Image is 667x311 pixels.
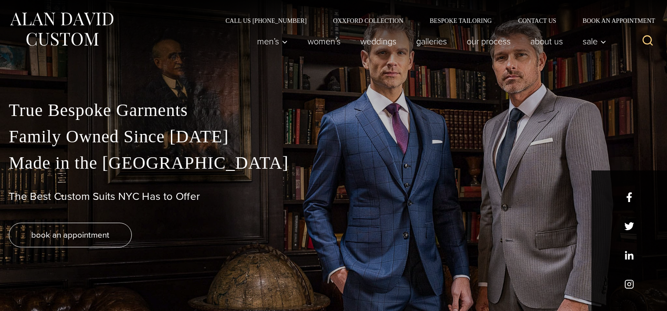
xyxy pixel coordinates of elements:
[212,18,658,24] nav: Secondary Navigation
[583,37,606,46] span: Sale
[457,33,521,50] a: Our Process
[637,31,658,52] button: View Search Form
[31,228,109,241] span: book an appointment
[417,18,505,24] a: Bespoke Tailoring
[9,97,658,176] p: True Bespoke Garments Family Owned Since [DATE] Made in the [GEOGRAPHIC_DATA]
[9,223,132,247] a: book an appointment
[351,33,406,50] a: weddings
[247,33,611,50] nav: Primary Navigation
[320,18,417,24] a: Oxxford Collection
[298,33,351,50] a: Women’s
[257,37,288,46] span: Men’s
[406,33,457,50] a: Galleries
[569,18,658,24] a: Book an Appointment
[521,33,573,50] a: About Us
[212,18,320,24] a: Call Us [PHONE_NUMBER]
[505,18,569,24] a: Contact Us
[9,190,658,203] h1: The Best Custom Suits NYC Has to Offer
[9,10,114,49] img: Alan David Custom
